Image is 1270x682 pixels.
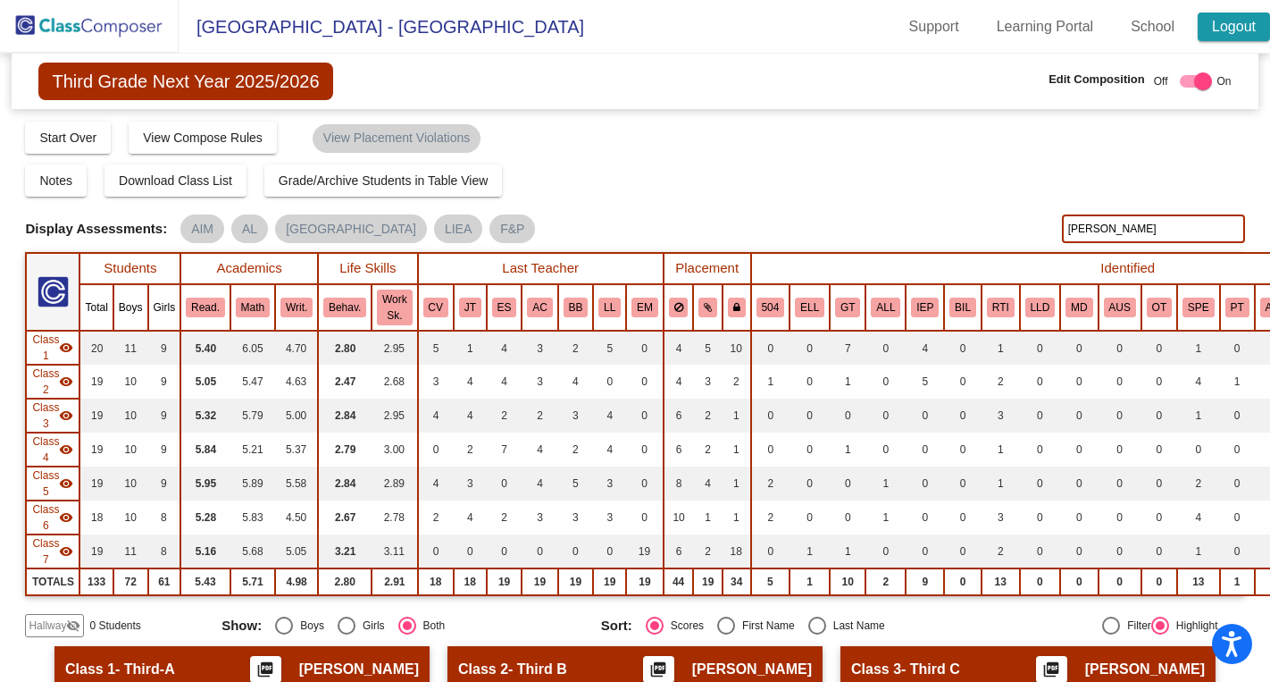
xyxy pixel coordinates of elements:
td: 0 [1220,501,1255,535]
th: Total [79,284,113,331]
td: 1 [723,467,751,501]
td: 0 [944,331,982,365]
td: 0 [487,467,522,501]
td: 9 [148,365,181,399]
button: ELL [795,298,824,317]
td: 0 [1099,501,1141,535]
td: 0 [790,467,830,501]
td: 5 [418,331,454,365]
td: Erin Magee - Third E [26,535,79,568]
td: 4 [454,501,487,535]
td: 4.50 [275,501,318,535]
td: 0 [1141,433,1177,467]
td: 0 [626,365,664,399]
td: 0 [944,501,982,535]
td: 2.80 [318,331,372,365]
button: AC [527,298,552,317]
td: 0 [944,399,982,433]
td: 5 [693,331,723,365]
td: 4 [593,433,626,467]
th: Girls [148,284,181,331]
td: 0 [865,331,906,365]
span: Class 4 [32,434,59,466]
td: 1 [1177,331,1220,365]
td: 1 [693,501,723,535]
td: 5.68 [230,535,275,568]
td: 5.84 [180,433,230,467]
button: ALL [871,298,900,317]
td: 2 [418,501,454,535]
td: 5.79 [230,399,275,433]
span: Display Assessments: [25,221,167,237]
td: 2.89 [372,467,417,501]
td: 0 [1141,331,1177,365]
a: School [1116,13,1189,41]
td: 5.58 [275,467,318,501]
td: 0 [1220,331,1255,365]
td: 9 [148,331,181,365]
span: Off [1154,73,1168,89]
th: Students [79,253,180,284]
td: 2 [558,433,594,467]
button: AUS [1104,298,1136,317]
td: 2 [723,365,751,399]
td: 2.68 [372,365,417,399]
mat-chip: LIEA [434,215,482,243]
td: 5.00 [275,399,318,433]
th: Erin Magee [626,284,664,331]
td: 5.40 [180,331,230,365]
td: 19 [79,535,113,568]
td: 1 [830,433,865,467]
td: 4 [454,399,487,433]
td: 4 [1177,365,1220,399]
td: 2.67 [318,501,372,535]
td: 0 [1141,467,1177,501]
td: 10 [664,501,694,535]
td: 10 [113,501,148,535]
a: Support [895,13,973,41]
td: 4 [664,365,694,399]
td: 0 [865,365,906,399]
mat-icon: visibility [59,476,73,491]
td: 0 [626,399,664,433]
td: 0 [1220,467,1255,501]
button: BB [564,298,589,317]
td: 0 [1177,433,1220,467]
td: 2 [487,399,522,433]
th: Placement [664,253,751,284]
td: 1 [982,433,1020,467]
td: 1 [982,467,1020,501]
td: 0 [593,365,626,399]
td: 2 [522,399,557,433]
span: Grade/Archive Students in Table View [279,173,489,188]
th: Jayne Tarleton [454,284,487,331]
td: 0 [751,433,790,467]
th: Individualized Education Plan [906,284,944,331]
td: 0 [751,399,790,433]
td: 3 [522,365,557,399]
td: 3 [558,501,594,535]
span: View Compose Rules [143,131,263,145]
td: 0 [1020,501,1061,535]
td: 19 [79,433,113,467]
button: Notes [25,164,87,197]
mat-chip: AL [231,215,268,243]
td: 5.89 [230,467,275,501]
td: 5 [558,467,594,501]
td: 10 [113,433,148,467]
td: 4 [522,467,557,501]
td: 4 [454,365,487,399]
td: 1 [723,399,751,433]
td: 4 [418,467,454,501]
span: Notes [39,173,72,188]
td: 4 [487,331,522,365]
td: 4.70 [275,331,318,365]
button: Start Over [25,122,111,154]
button: Math [236,298,270,317]
td: 9 [148,433,181,467]
td: 6 [664,433,694,467]
td: 2 [751,501,790,535]
th: Speech [1177,284,1220,331]
td: 10 [723,331,751,365]
span: Third Grade Next Year 2025/2026 [38,63,332,100]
